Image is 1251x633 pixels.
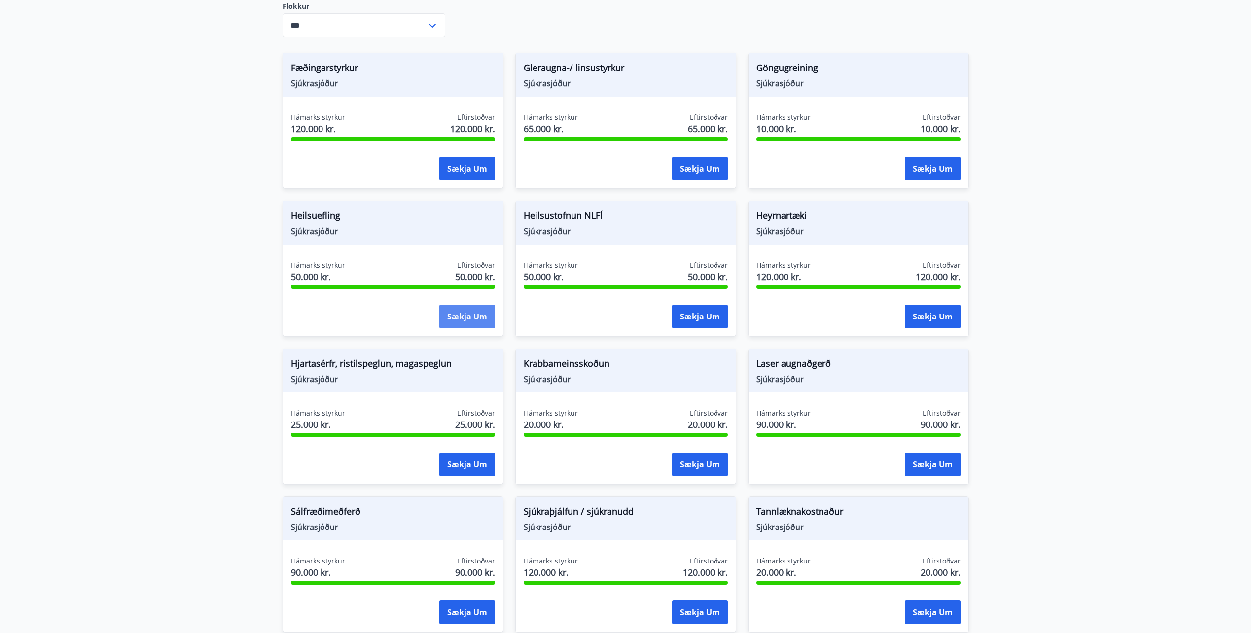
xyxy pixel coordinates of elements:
span: Hámarks styrkur [756,556,811,566]
span: Sjúkrasjóður [291,78,495,89]
span: 20.000 kr. [524,418,578,431]
span: 25.000 kr. [455,418,495,431]
span: Eftirstöðvar [923,556,961,566]
span: 50.000 kr. [291,270,345,283]
span: Eftirstöðvar [923,260,961,270]
span: Hámarks styrkur [291,260,345,270]
button: Sækja um [439,157,495,180]
span: Eftirstöðvar [457,556,495,566]
span: 10.000 kr. [921,122,961,135]
span: Hámarks styrkur [291,408,345,418]
span: Hámarks styrkur [756,408,811,418]
span: Sjúkrasjóður [291,226,495,237]
span: Hjartasérfr, ristilspeglun, magaspeglun [291,357,495,374]
span: 90.000 kr. [291,566,345,579]
span: Hámarks styrkur [291,556,345,566]
span: Sjúkraþjálfun / sjúkranudd [524,505,728,522]
span: 120.000 kr. [916,270,961,283]
button: Sækja um [905,453,961,476]
button: Sækja um [672,157,728,180]
span: 50.000 kr. [688,270,728,283]
span: 10.000 kr. [756,122,811,135]
span: Hámarks styrkur [756,112,811,122]
span: Sjúkrasjóður [524,374,728,385]
button: Sækja um [439,453,495,476]
span: Sjúkrasjóður [524,226,728,237]
span: Laser augnaðgerð [756,357,961,374]
button: Sækja um [439,305,495,328]
span: Sjúkrasjóður [524,522,728,532]
span: 65.000 kr. [524,122,578,135]
span: Sjúkrasjóður [756,226,961,237]
span: 120.000 kr. [450,122,495,135]
span: Sjúkrasjóður [756,374,961,385]
span: Göngugreining [756,61,961,78]
span: 20.000 kr. [688,418,728,431]
span: Hámarks styrkur [756,260,811,270]
span: Sjúkrasjóður [756,522,961,532]
label: Flokkur [283,1,445,11]
span: Hámarks styrkur [524,408,578,418]
span: Sjúkrasjóður [291,522,495,532]
button: Sækja um [672,453,728,476]
span: 50.000 kr. [524,270,578,283]
span: 25.000 kr. [291,418,345,431]
span: Krabbameinsskoðun [524,357,728,374]
span: 20.000 kr. [921,566,961,579]
span: 90.000 kr. [455,566,495,579]
button: Sækja um [905,600,961,624]
button: Sækja um [905,305,961,328]
span: Hámarks styrkur [291,112,345,122]
button: Sækja um [439,600,495,624]
span: Sjúkrasjóður [524,78,728,89]
span: 90.000 kr. [921,418,961,431]
span: Tannlæknakostnaður [756,505,961,522]
span: 20.000 kr. [756,566,811,579]
span: Hámarks styrkur [524,556,578,566]
span: Eftirstöðvar [923,408,961,418]
span: Eftirstöðvar [923,112,961,122]
span: 120.000 kr. [756,270,811,283]
span: Eftirstöðvar [457,408,495,418]
span: 90.000 kr. [756,418,811,431]
span: 65.000 kr. [688,122,728,135]
span: 50.000 kr. [455,270,495,283]
span: Sálfræðimeðferð [291,505,495,522]
span: Heilsustofnun NLFÍ [524,209,728,226]
button: Sækja um [672,305,728,328]
span: Eftirstöðvar [457,112,495,122]
span: Eftirstöðvar [457,260,495,270]
span: Fæðingarstyrkur [291,61,495,78]
span: Heilsuefling [291,209,495,226]
button: Sækja um [672,600,728,624]
span: 120.000 kr. [683,566,728,579]
span: Eftirstöðvar [690,112,728,122]
span: Gleraugna-/ linsustyrkur [524,61,728,78]
span: 120.000 kr. [524,566,578,579]
span: Eftirstöðvar [690,556,728,566]
span: Heyrnartæki [756,209,961,226]
span: Eftirstöðvar [690,408,728,418]
span: Sjúkrasjóður [756,78,961,89]
span: Hámarks styrkur [524,260,578,270]
button: Sækja um [905,157,961,180]
span: 120.000 kr. [291,122,345,135]
span: Sjúkrasjóður [291,374,495,385]
span: Eftirstöðvar [690,260,728,270]
span: Hámarks styrkur [524,112,578,122]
